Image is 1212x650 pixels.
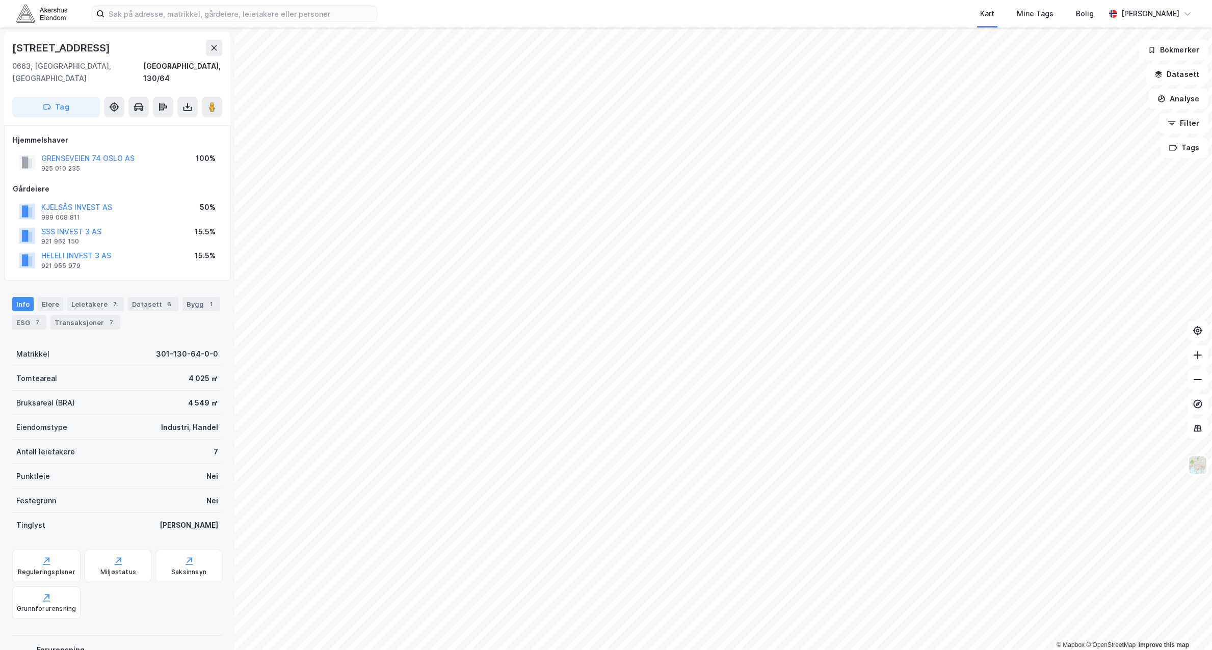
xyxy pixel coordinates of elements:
[16,470,50,482] div: Punktleie
[1121,8,1179,20] div: [PERSON_NAME]
[128,297,178,311] div: Datasett
[206,470,218,482] div: Nei
[104,6,377,21] input: Søk på adresse, matrikkel, gårdeiere, leietakere eller personer
[110,299,120,309] div: 7
[1139,40,1208,60] button: Bokmerker
[16,397,75,409] div: Bruksareal (BRA)
[50,315,120,330] div: Transaksjoner
[1086,641,1136,648] a: OpenStreetMap
[41,237,79,246] div: 921 962 150
[189,372,218,385] div: 4 025 ㎡
[214,446,218,458] div: 7
[980,8,994,20] div: Kart
[1188,455,1207,475] img: Z
[195,250,216,262] div: 15.5%
[1161,601,1212,650] iframe: Chat Widget
[182,297,220,311] div: Bygg
[1139,641,1189,648] a: Improve this map
[16,348,49,360] div: Matrikkel
[1149,89,1208,109] button: Analyse
[200,201,216,213] div: 50%
[12,315,46,330] div: ESG
[106,317,116,328] div: 7
[16,421,67,434] div: Eiendomstype
[16,446,75,458] div: Antall leietakere
[16,5,67,22] img: akershus-eiendom-logo.9091f326c980b4bce74ccdd9f866810c.svg
[13,134,222,146] div: Hjemmelshaver
[100,568,136,576] div: Miljøstatus
[17,605,76,613] div: Grunnforurensning
[1159,113,1208,133] button: Filter
[67,297,124,311] div: Leietakere
[206,299,216,309] div: 1
[12,40,112,56] div: [STREET_ADDRESS]
[12,60,143,85] div: 0663, [GEOGRAPHIC_DATA], [GEOGRAPHIC_DATA]
[156,348,218,360] div: 301-130-64-0-0
[1057,641,1085,648] a: Mapbox
[16,495,56,507] div: Festegrunn
[164,299,174,309] div: 6
[41,165,80,173] div: 925 010 235
[41,213,80,222] div: 989 008 811
[16,372,57,385] div: Tomteareal
[206,495,218,507] div: Nei
[160,519,218,531] div: [PERSON_NAME]
[196,152,216,165] div: 100%
[195,226,216,238] div: 15.5%
[12,97,100,117] button: Tag
[143,60,222,85] div: [GEOGRAPHIC_DATA], 130/64
[1161,601,1212,650] div: Kontrollprogram for chat
[32,317,42,328] div: 7
[12,297,34,311] div: Info
[1017,8,1053,20] div: Mine Tags
[171,568,206,576] div: Saksinnsyn
[161,421,218,434] div: Industri, Handel
[38,297,63,311] div: Eiere
[1146,64,1208,85] button: Datasett
[16,519,45,531] div: Tinglyst
[1161,138,1208,158] button: Tags
[13,183,222,195] div: Gårdeiere
[188,397,218,409] div: 4 549 ㎡
[41,262,81,270] div: 921 955 979
[1076,8,1094,20] div: Bolig
[18,568,75,576] div: Reguleringsplaner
